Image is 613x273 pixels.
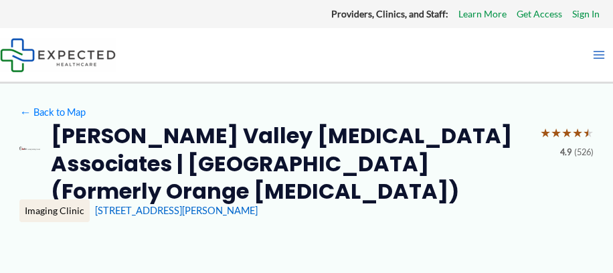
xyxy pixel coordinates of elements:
[51,122,529,205] h2: [PERSON_NAME] Valley [MEDICAL_DATA] Associates | [GEOGRAPHIC_DATA] (Formerly Orange [MEDICAL_DATA])
[560,145,572,161] span: 4.9
[572,5,600,23] a: Sign In
[585,41,613,69] button: Main menu toggle
[517,5,562,23] a: Get Access
[19,103,86,121] a: ←Back to Map
[583,122,594,145] span: ★
[574,145,594,161] span: (526)
[458,5,507,23] a: Learn More
[95,205,258,216] a: [STREET_ADDRESS][PERSON_NAME]
[561,122,572,145] span: ★
[19,106,31,118] span: ←
[540,122,551,145] span: ★
[331,8,448,19] strong: Providers, Clinics, and Staff:
[572,122,583,145] span: ★
[551,122,561,145] span: ★
[19,199,90,222] div: Imaging Clinic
